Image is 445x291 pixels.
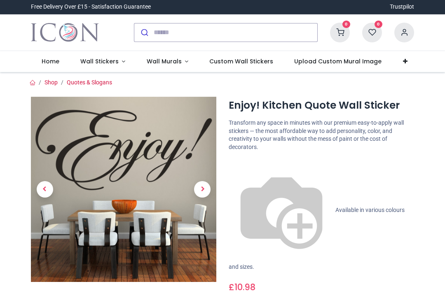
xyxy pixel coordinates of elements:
span: Previous [37,181,53,198]
p: Transform any space in minutes with our premium easy-to-apply wall stickers — the most affordable... [229,119,414,151]
span: Upload Custom Mural Image [294,57,382,65]
a: 0 [362,28,382,35]
a: Previous [31,124,59,254]
span: Wall Stickers [80,57,119,65]
img: Icon Wall Stickers [31,21,99,44]
sup: 0 [342,21,350,28]
span: Wall Murals [147,57,182,65]
h1: Enjoy! Kitchen Quote Wall Sticker [229,98,414,112]
a: Shop [44,79,58,86]
span: Home [42,57,59,65]
span: Next [194,181,211,198]
div: Free Delivery Over £15 - Satisfaction Guarantee [31,3,151,11]
span: Custom Wall Stickers [209,57,273,65]
a: Wall Murals [136,51,199,72]
a: Quotes & Slogans [67,79,112,86]
img: Enjoy! Kitchen Quote Wall Sticker [31,97,216,282]
a: 0 [330,28,350,35]
a: Wall Stickers [70,51,136,72]
a: Trustpilot [390,3,414,11]
a: Next [189,124,217,254]
button: Submit [134,23,154,42]
a: Logo of Icon Wall Stickers [31,21,99,44]
img: color-wheel.png [229,158,334,263]
sup: 0 [375,21,382,28]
